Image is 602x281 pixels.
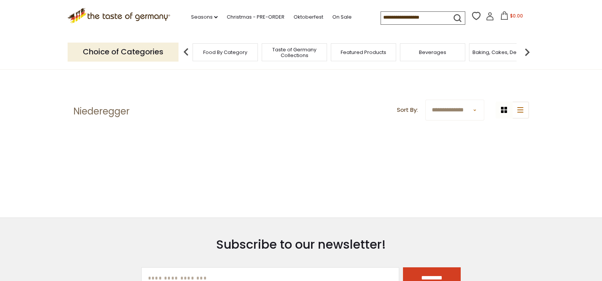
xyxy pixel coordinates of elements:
[179,44,194,60] img: previous arrow
[472,49,531,55] a: Baking, Cakes, Desserts
[397,105,418,115] label: Sort By:
[73,106,130,117] h1: Niederegger
[520,44,535,60] img: next arrow
[341,49,386,55] a: Featured Products
[332,13,352,21] a: On Sale
[419,49,446,55] a: Beverages
[294,13,323,21] a: Oktoberfest
[264,47,325,58] a: Taste of Germany Collections
[141,237,461,252] h3: Subscribe to our newsletter!
[496,11,528,23] button: $0.00
[203,49,247,55] a: Food By Category
[191,13,218,21] a: Seasons
[227,13,284,21] a: Christmas - PRE-ORDER
[510,13,523,19] span: $0.00
[68,43,179,61] p: Choice of Categories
